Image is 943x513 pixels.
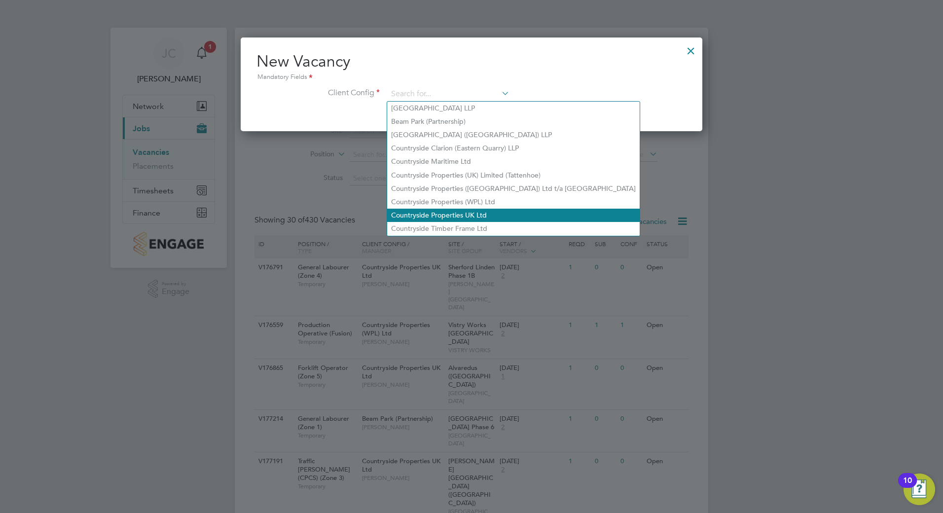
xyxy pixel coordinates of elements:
div: Mandatory Fields [256,72,687,83]
button: Open Resource Center, 10 new notifications [904,474,935,505]
li: Countryside Maritime Ltd [387,155,640,168]
li: Countryside Properties (UK) Limited (Tattenhoe) [387,169,640,182]
li: Countryside Properties ([GEOGRAPHIC_DATA]) Ltd t/a [GEOGRAPHIC_DATA] [387,182,640,195]
h2: New Vacancy [256,51,687,83]
input: Search for... [388,87,509,102]
li: Countryside Properties UK Ltd [387,209,640,222]
li: Countryside Timber Frame Ltd [387,222,640,235]
li: [GEOGRAPHIC_DATA] LLP [387,102,640,115]
li: Countryside Clarion (Eastern Quarry) LLP [387,142,640,155]
li: [GEOGRAPHIC_DATA] ([GEOGRAPHIC_DATA]) LLP [387,128,640,142]
li: Countryside Properties (WPL) Ltd [387,195,640,209]
li: Beam Park (Partnership) [387,115,640,128]
div: 10 [903,480,912,493]
label: Client Config [256,88,380,98]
